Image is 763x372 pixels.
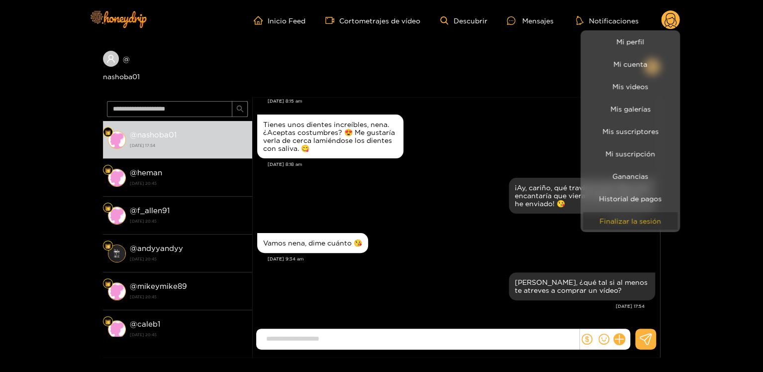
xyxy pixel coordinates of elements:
[583,78,677,95] a: Mis videos
[583,167,677,185] a: Ganancias
[612,172,648,180] font: Ganancias
[616,38,644,45] font: Mi perfil
[583,55,677,73] a: Mi cuenta
[613,60,647,68] font: Mi cuenta
[610,105,651,113] font: Mis galerías
[583,212,677,230] button: Finalizar la sesión
[583,145,677,162] a: Mi suscripción
[612,83,648,90] font: Mis videos
[605,150,655,157] font: Mi suscripción
[583,190,677,207] a: Historial de pagos
[599,195,662,202] font: Historial de pagos
[583,33,677,50] a: Mi perfil
[583,123,677,140] a: Mis suscriptores
[599,217,661,225] font: Finalizar la sesión
[583,100,677,118] a: Mis galerías
[602,127,659,135] font: Mis suscriptores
